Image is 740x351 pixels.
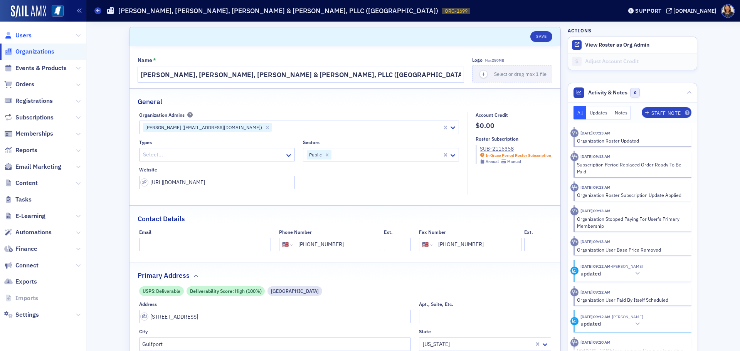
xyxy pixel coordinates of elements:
[486,159,499,164] div: Annual
[4,179,38,187] a: Content
[585,58,693,65] div: Adjust Account Credit
[573,106,587,119] button: All
[138,57,152,64] div: Name
[568,53,697,70] a: Adjust Account Credit
[15,311,39,319] span: Settings
[4,277,37,286] a: Exports
[138,97,162,107] h2: General
[721,4,735,18] span: Profile
[11,5,46,18] img: SailAMX
[610,264,643,269] span: Celestine Kooney
[4,80,34,89] a: Orders
[580,130,610,136] time: 8/13/2025 09:13 AM
[570,238,579,246] div: Activity
[15,212,45,220] span: E-Learning
[577,191,686,198] div: Organization Roster Subscription Update Applied
[15,277,37,286] span: Exports
[666,8,719,13] button: [DOMAIN_NAME]
[630,88,640,97] span: 0
[153,57,156,64] abbr: This field is required
[139,229,151,235] div: Email
[476,112,508,118] div: Account Credit
[4,97,53,105] a: Registrations
[524,229,533,235] div: Ext.
[580,320,643,328] button: updated
[577,161,686,175] div: Subscription Period Replaced Order Ready To Be Paid
[15,294,38,302] span: Imports
[15,80,34,89] span: Orders
[52,5,64,17] img: SailAMX
[4,245,37,253] a: Finance
[4,294,38,302] a: Imports
[143,287,156,294] span: USPS :
[4,195,32,204] a: Tasks
[118,6,438,15] h1: [PERSON_NAME], [PERSON_NAME], [PERSON_NAME] & [PERSON_NAME], PLLC ([GEOGRAPHIC_DATA])
[307,150,323,160] div: Public
[570,207,579,215] div: Activity
[494,71,547,77] span: Select or drag max 1 file
[570,288,579,296] div: Activity
[419,229,446,235] div: Fax Number
[4,129,53,138] a: Memberships
[570,267,579,275] div: Update
[4,113,54,122] a: Subscriptions
[472,65,552,82] button: Select or drag max 1 file
[580,208,610,213] time: 8/13/2025 09:13 AM
[580,270,601,277] h5: updated
[577,215,686,230] div: Organization Stopped Paying For User's Primary Membership
[4,261,39,270] a: Connect
[445,8,468,14] span: ORG-1699
[15,245,37,253] span: Finance
[282,240,289,249] div: 🇺🇸
[480,145,551,153] div: SUB-2116358
[568,27,592,34] h4: Actions
[303,139,320,145] div: Sectors
[384,229,393,235] div: Ext.
[580,270,643,278] button: updated
[570,317,579,325] div: Update
[580,314,610,319] time: 8/13/2025 09:12 AM
[267,286,322,296] div: Commercial Street
[15,261,39,270] span: Connect
[588,89,627,97] span: Activity & Notes
[585,42,649,49] button: View Roster as Org Admin
[580,239,610,244] time: 8/13/2025 09:13 AM
[190,287,235,294] span: Deliverability Score :
[138,270,190,280] h2: Primary Address
[651,111,681,115] div: Staff Note
[485,58,504,63] span: Max
[419,301,453,307] div: Apt., Suite, Etc.
[139,167,157,173] div: Website
[15,228,52,237] span: Automations
[673,7,716,14] div: [DOMAIN_NAME]
[580,154,610,159] time: 8/13/2025 09:13 AM
[635,7,662,14] div: Support
[580,289,610,295] time: 8/13/2025 09:12 AM
[586,106,611,119] button: Updates
[486,153,551,158] div: In Grace Period Roster Subscription
[476,121,551,131] span: $0.00
[46,5,64,18] a: View Homepage
[15,64,67,72] span: Events & Products
[15,31,32,40] span: Users
[4,31,32,40] a: Users
[139,286,184,296] div: USPS: Deliverable
[507,159,521,164] div: Manual
[138,214,185,224] h2: Contact Details
[419,329,431,334] div: State
[15,163,61,171] span: Email Marketing
[139,329,148,334] div: City
[580,321,601,327] h5: updated
[570,183,579,191] div: Activity
[570,339,579,347] div: Activity
[580,339,610,345] time: 8/7/2025 09:10 AM
[4,47,54,56] a: Organizations
[143,123,263,132] div: [PERSON_NAME] ([EMAIL_ADDRESS][DOMAIN_NAME])
[139,139,152,145] div: Types
[4,146,37,155] a: Reports
[492,58,504,63] span: 250MB
[139,112,185,118] div: Organization Admins
[610,314,643,319] span: Celestine Kooney
[15,179,38,187] span: Content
